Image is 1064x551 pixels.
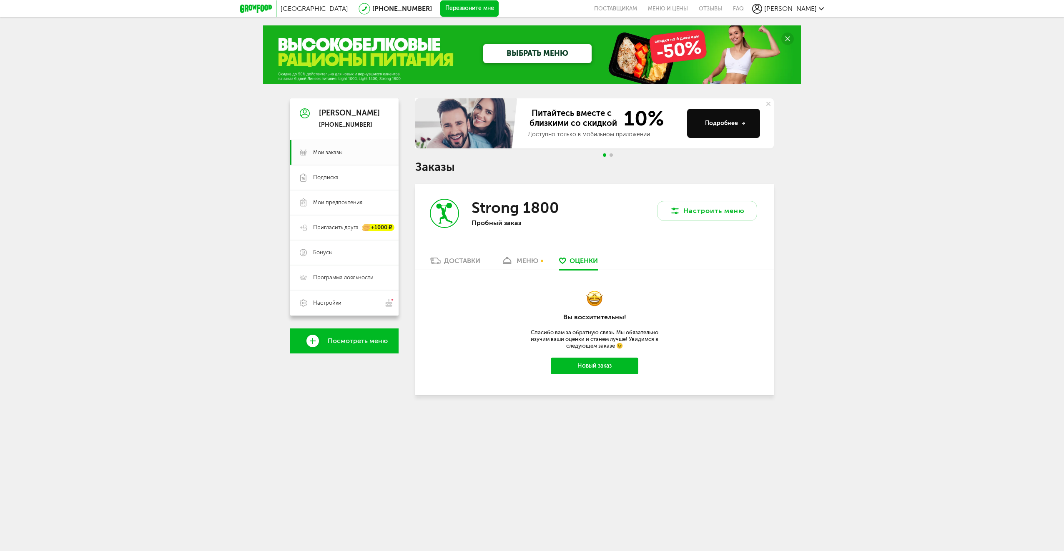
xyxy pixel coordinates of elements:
[555,256,602,270] a: Оценки
[610,153,613,157] span: Go to slide 2
[290,140,399,165] a: Мои заказы
[444,257,480,265] div: Доставки
[483,44,592,63] a: ВЫБРАТЬ МЕНЮ
[524,329,665,349] p: Спасибо вам за обратную связь. Мы обязательно изучим ваши оценки и станем лучше! Увидимся в следу...
[281,5,348,13] span: [GEOGRAPHIC_DATA]
[290,165,399,190] a: Подписка
[657,201,757,221] button: Настроить меню
[528,108,619,129] span: Питайтесь вместе с близкими со скидкой
[290,240,399,265] a: Бонусы
[764,5,817,13] span: [PERSON_NAME]
[313,299,341,307] span: Настройки
[440,0,499,17] button: Перезвоните мне
[517,257,538,265] div: меню
[313,149,343,156] span: Мои заказы
[290,265,399,290] a: Программа лояльности
[415,98,519,148] img: family-banner.579af9d.jpg
[570,257,598,265] span: Оценки
[705,119,745,128] div: Подробнее
[319,109,380,118] div: [PERSON_NAME]
[472,199,559,217] h3: Strong 1800
[528,130,680,139] div: Доступно только в мобильном приложении
[319,121,380,129] div: [PHONE_NUMBER]
[363,224,394,231] div: +1000 ₽
[415,162,774,173] h1: Заказы
[511,313,678,321] h2: Вы восхитительны!
[586,291,603,307] img: smile-eyes-stars.54b5357.png
[619,108,664,129] span: 10%
[426,256,484,270] a: Доставки
[551,358,638,374] button: Новый заказ
[313,174,339,181] span: Подписка
[497,256,542,270] a: меню
[472,219,580,227] p: Пробный заказ
[313,249,333,256] span: Бонусы
[313,199,362,206] span: Мои предпочтения
[313,224,359,231] span: Пригласить друга
[290,215,399,240] a: Пригласить друга +1000 ₽
[372,5,432,13] a: [PHONE_NUMBER]
[290,290,399,316] a: Настройки
[687,109,760,138] button: Подробнее
[328,337,388,345] span: Посмотреть меню
[290,190,399,215] a: Мои предпочтения
[290,328,399,353] a: Посмотреть меню
[603,153,606,157] span: Go to slide 1
[313,274,374,281] span: Программа лояльности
